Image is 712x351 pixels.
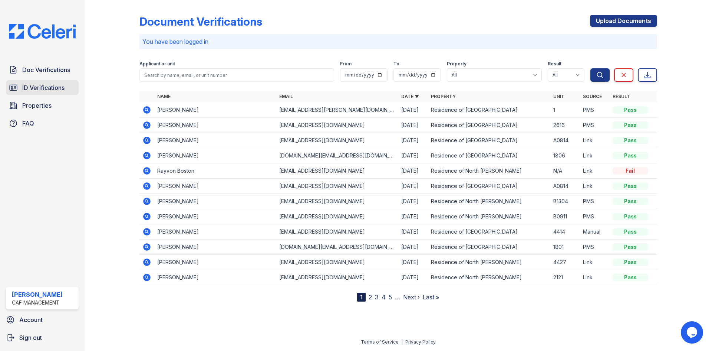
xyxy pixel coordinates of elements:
[22,65,70,74] span: Doc Verifications
[398,270,428,285] td: [DATE]
[613,198,648,205] div: Pass
[154,118,276,133] td: [PERSON_NAME]
[553,94,564,99] a: Unit
[550,270,580,285] td: 2121
[580,209,610,224] td: PMS
[401,94,419,99] a: Date ▼
[398,194,428,209] td: [DATE]
[3,312,82,327] a: Account
[398,179,428,194] td: [DATE]
[428,133,550,148] td: Residence of [GEOGRAPHIC_DATA]
[550,179,580,194] td: A0814
[276,148,398,163] td: [DOMAIN_NAME][EMAIL_ADDRESS][DOMAIN_NAME]
[580,270,610,285] td: Link
[613,228,648,235] div: Pass
[550,209,580,224] td: B0911
[613,137,648,144] div: Pass
[19,315,43,324] span: Account
[550,103,580,118] td: 1
[276,209,398,224] td: [EMAIL_ADDRESS][DOMAIN_NAME]
[279,94,293,99] a: Email
[398,209,428,224] td: [DATE]
[403,293,420,301] a: Next ›
[22,83,65,92] span: ID Verifications
[154,240,276,255] td: [PERSON_NAME]
[613,243,648,251] div: Pass
[580,103,610,118] td: PMS
[357,293,366,302] div: 1
[580,224,610,240] td: Manual
[276,133,398,148] td: [EMAIL_ADDRESS][DOMAIN_NAME]
[681,321,705,344] iframe: chat widget
[583,94,602,99] a: Source
[375,293,379,301] a: 3
[382,293,386,301] a: 4
[550,133,580,148] td: A0814
[550,240,580,255] td: 1801
[405,339,436,345] a: Privacy Policy
[369,293,372,301] a: 2
[447,61,467,67] label: Property
[276,240,398,255] td: [DOMAIN_NAME][EMAIL_ADDRESS][DOMAIN_NAME]
[428,118,550,133] td: Residence of [GEOGRAPHIC_DATA]
[580,163,610,179] td: Link
[3,24,82,39] img: CE_Logo_Blue-a8612792a0a2168367f1c8372b55b34899dd931a85d93a1a3d3e32e68fde9ad4.png
[276,103,398,118] td: [EMAIL_ADDRESS][PERSON_NAME][DOMAIN_NAME]
[398,118,428,133] td: [DATE]
[550,224,580,240] td: 4414
[550,163,580,179] td: N/A
[398,224,428,240] td: [DATE]
[550,194,580,209] td: B1304
[613,182,648,190] div: Pass
[19,333,42,342] span: Sign out
[3,330,82,345] a: Sign out
[139,15,262,28] div: Document Verifications
[550,118,580,133] td: 2616
[389,293,392,301] a: 5
[428,240,550,255] td: Residence of [GEOGRAPHIC_DATA]
[276,255,398,270] td: [EMAIL_ADDRESS][DOMAIN_NAME]
[276,224,398,240] td: [EMAIL_ADDRESS][DOMAIN_NAME]
[613,121,648,129] div: Pass
[613,152,648,159] div: Pass
[6,62,79,77] a: Doc Verifications
[154,148,276,163] td: [PERSON_NAME]
[428,163,550,179] td: Residence of North [PERSON_NAME]
[22,101,52,110] span: Properties
[154,270,276,285] td: [PERSON_NAME]
[580,194,610,209] td: PMS
[157,94,171,99] a: Name
[428,255,550,270] td: Residence of North [PERSON_NAME]
[580,240,610,255] td: PMS
[431,94,456,99] a: Property
[398,103,428,118] td: [DATE]
[401,339,403,345] div: |
[613,274,648,281] div: Pass
[154,194,276,209] td: [PERSON_NAME]
[550,255,580,270] td: 4427
[613,213,648,220] div: Pass
[361,339,399,345] a: Terms of Service
[580,118,610,133] td: PMS
[6,98,79,113] a: Properties
[548,61,561,67] label: Result
[276,270,398,285] td: [EMAIL_ADDRESS][DOMAIN_NAME]
[276,163,398,179] td: [EMAIL_ADDRESS][DOMAIN_NAME]
[613,259,648,266] div: Pass
[395,293,400,302] span: …
[398,148,428,163] td: [DATE]
[428,148,550,163] td: Residence of [GEOGRAPHIC_DATA]
[398,240,428,255] td: [DATE]
[139,61,175,67] label: Applicant or unit
[154,224,276,240] td: [PERSON_NAME]
[398,255,428,270] td: [DATE]
[393,61,399,67] label: To
[340,61,352,67] label: From
[613,106,648,114] div: Pass
[142,37,654,46] p: You have been logged in
[154,209,276,224] td: [PERSON_NAME]
[580,255,610,270] td: Link
[398,163,428,179] td: [DATE]
[398,133,428,148] td: [DATE]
